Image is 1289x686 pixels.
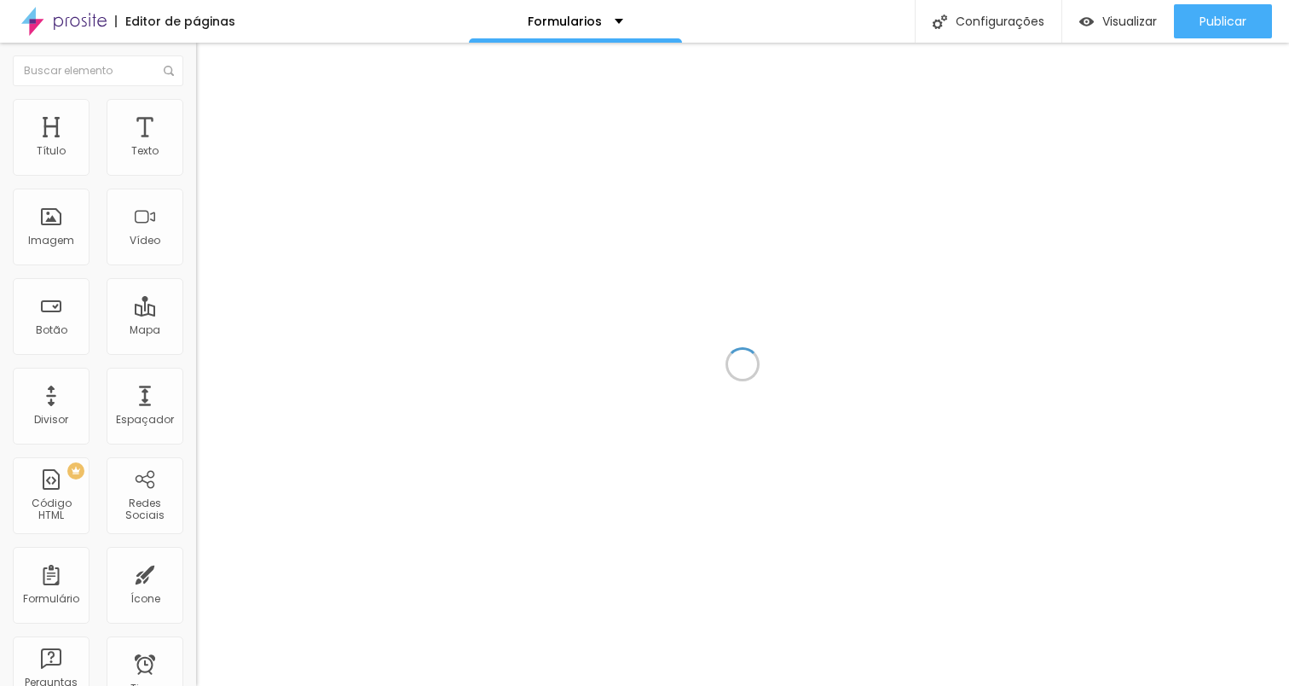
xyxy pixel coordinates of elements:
div: Mapa [130,324,160,336]
div: Título [37,145,66,157]
div: Ícone [130,593,160,605]
span: Visualizar [1102,15,1157,28]
div: Divisor [34,414,68,426]
div: Redes Sociais [111,497,178,522]
div: Código HTML [17,497,84,522]
button: Publicar [1174,4,1272,38]
span: Publicar [1199,15,1246,28]
p: Formularios [528,15,602,27]
img: Icone [933,15,947,29]
div: Botão [36,324,67,336]
div: Espaçador [116,414,174,426]
div: Imagem [28,235,74,247]
img: Icone [164,66,174,76]
img: view-1.svg [1079,15,1094,29]
input: Buscar elemento [13,55,183,86]
div: Vídeo [130,235,160,247]
div: Texto [131,145,159,157]
div: Editor de páginas [115,15,235,27]
div: Formulário [23,593,79,605]
button: Visualizar [1062,4,1174,38]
